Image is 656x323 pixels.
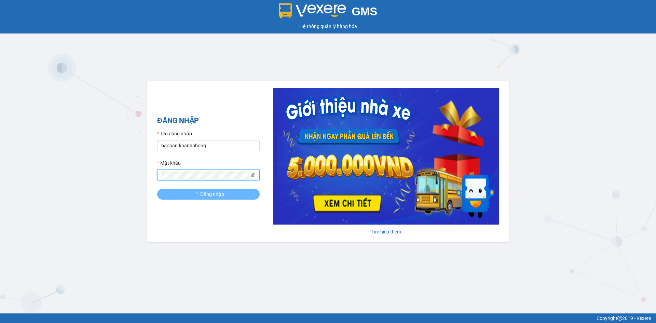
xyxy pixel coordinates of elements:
[273,228,499,235] div: Tìm hiểu thêm
[617,316,622,321] span: copyright
[251,173,256,177] span: eye-invisible
[157,189,260,200] button: Đăng nhập
[2,23,654,30] div: Hệ thống quản lý hàng hóa
[5,314,651,322] div: Copyright 2019 - Vexere
[273,88,499,225] img: banner-0
[279,10,378,16] a: GMS
[157,115,260,126] h2: ĐĂNG NHẬP
[193,192,200,197] span: loading
[157,159,181,167] label: Mật khẩu
[352,5,377,18] span: GMS
[200,190,224,198] span: Đăng nhập
[157,140,260,151] input: Tên đăng nhập
[157,130,192,137] label: Tên đăng nhập
[279,3,346,18] img: logo 2
[161,171,249,179] input: Mật khẩu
